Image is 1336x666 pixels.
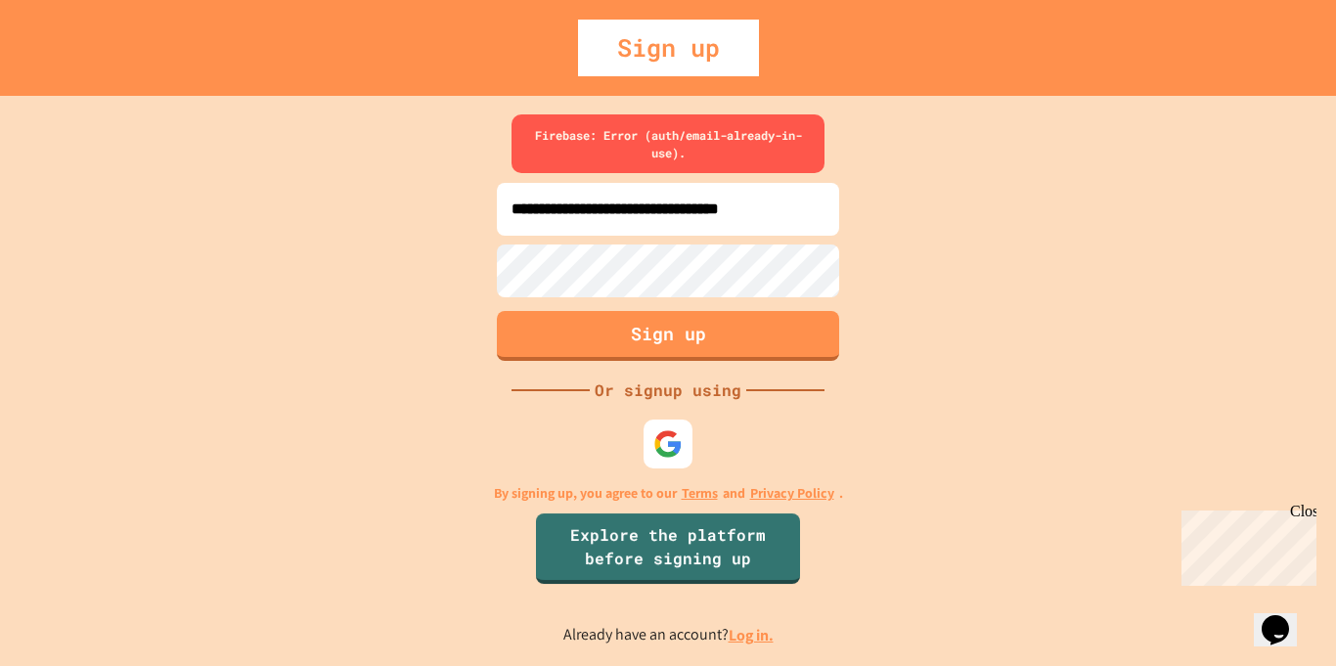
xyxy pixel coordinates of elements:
div: Firebase: Error (auth/email-already-in-use). [512,114,824,173]
div: Chat with us now!Close [8,8,135,124]
p: By signing up, you agree to our and . [494,483,843,504]
a: Terms [682,483,718,504]
img: google-icon.svg [653,429,683,459]
a: Privacy Policy [750,483,834,504]
a: Log in. [729,625,774,645]
button: Sign up [497,311,839,361]
div: Sign up [578,20,759,76]
div: Or signup using [590,378,746,402]
iframe: chat widget [1174,503,1316,586]
iframe: chat widget [1254,588,1316,646]
p: Already have an account? [563,623,774,647]
a: Explore the platform before signing up [536,513,800,584]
